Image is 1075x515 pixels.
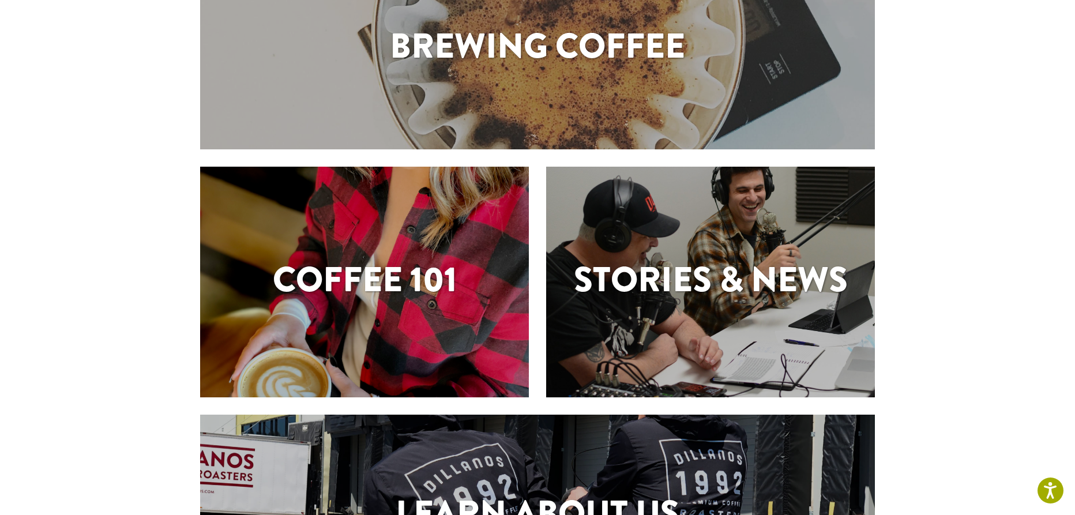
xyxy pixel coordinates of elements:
a: Stories & News [546,167,875,397]
h1: Stories & News [546,254,875,306]
h1: Coffee 101 [200,254,529,306]
a: Coffee 101 [200,167,529,397]
h1: Brewing Coffee [200,20,875,72]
